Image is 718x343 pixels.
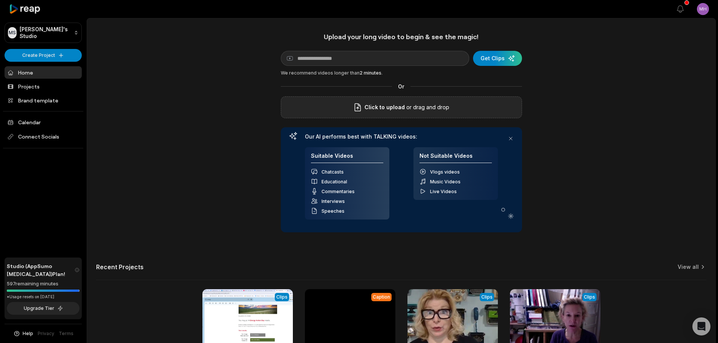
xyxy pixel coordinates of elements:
span: Live Videos [430,189,457,194]
span: Chatcasts [321,169,344,175]
button: Create Project [5,49,82,62]
h3: Our AI performs best with TALKING videos: [305,133,498,140]
h1: Upload your long video to begin & see the magic! [281,32,522,41]
a: Brand template [5,94,82,107]
button: Upgrade Tier [7,302,80,315]
h4: Suitable Videos [311,152,383,163]
span: Commentaries [321,189,355,194]
span: Help [23,330,33,337]
div: We recommend videos longer than . [281,70,522,76]
span: Educational [321,179,347,184]
span: Studio (AppSumo [MEDICAL_DATA]) Plan! [7,262,75,278]
p: [PERSON_NAME]'s Studio [20,26,71,40]
span: Music Videos [430,179,461,184]
h2: Recent Projects [96,263,144,271]
h4: Not Suitable Videos [419,152,492,163]
span: Connect Socials [5,130,82,143]
span: 2 minutes [360,70,381,76]
a: Privacy [38,330,54,337]
div: Open Intercom Messenger [692,317,710,335]
button: Help [13,330,33,337]
p: or drag and drop [405,103,449,112]
div: 597 remaining minutes [7,280,80,288]
span: Vlogs videos [430,169,460,175]
span: Or [392,82,410,90]
div: *Usage resets on [DATE] [7,294,80,300]
a: Calendar [5,116,82,128]
a: Projects [5,80,82,93]
a: View all [678,263,699,271]
a: Terms [59,330,73,337]
span: Click to upload [364,103,405,112]
span: Interviews [321,198,345,204]
div: MS [8,27,17,38]
button: Get Clips [473,51,522,66]
span: Speeches [321,208,344,214]
a: Home [5,66,82,79]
